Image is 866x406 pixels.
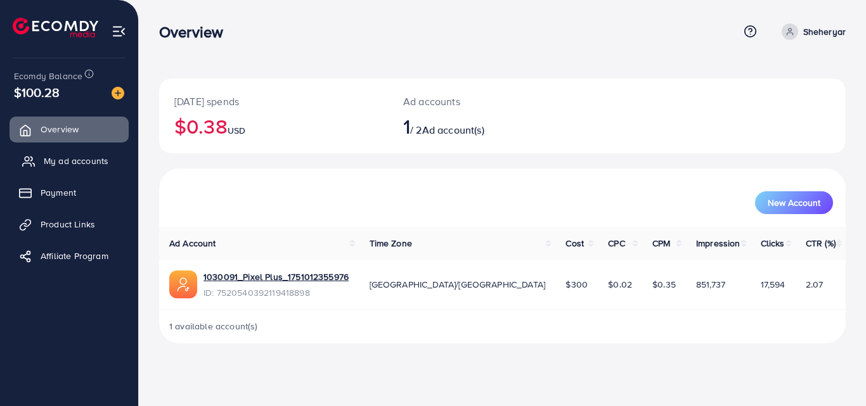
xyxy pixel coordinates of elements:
a: Sheheryar [777,23,846,40]
span: Affiliate Program [41,250,108,262]
span: Ad account(s) [422,123,484,137]
img: menu [112,24,126,39]
span: USD [228,124,245,137]
p: Ad accounts [403,94,545,109]
span: Product Links [41,218,95,231]
span: Clicks [761,237,785,250]
a: Overview [10,117,129,142]
a: 1030091_Pixel Plus_1751012355976 [204,270,349,283]
span: Ad Account [169,237,216,250]
a: Payment [10,180,129,205]
span: 1 available account(s) [169,320,258,333]
span: [GEOGRAPHIC_DATA]/[GEOGRAPHIC_DATA] [370,278,546,291]
span: $300 [565,278,588,291]
a: Product Links [10,212,129,237]
span: 17,594 [761,278,785,291]
span: CTR (%) [806,237,836,250]
span: Time Zone [370,237,412,250]
a: My ad accounts [10,148,129,174]
span: 2.07 [806,278,824,291]
img: image [112,87,124,99]
span: CPC [608,237,624,250]
p: Sheheryar [803,24,846,39]
span: Cost [565,237,584,250]
span: My ad accounts [44,155,108,167]
img: ic-ads-acc.e4c84228.svg [169,270,197,298]
span: Payment [41,186,76,199]
a: Affiliate Program [10,243,129,269]
p: [DATE] spends [174,94,373,109]
span: 1 [403,111,410,141]
button: New Account [755,191,833,214]
h3: Overview [159,23,233,41]
span: $0.35 [652,278,676,291]
span: Ecomdy Balance [14,70,82,82]
h2: / 2 [403,114,545,138]
span: $100.28 [14,83,60,101]
img: logo [13,18,98,37]
span: New Account [768,198,820,207]
span: Impression [696,237,740,250]
span: Overview [41,123,79,136]
iframe: Chat [812,349,856,396]
span: 851,737 [696,278,725,291]
span: $0.02 [608,278,632,291]
span: ID: 7520540392119418898 [204,286,349,299]
h2: $0.38 [174,114,373,138]
span: CPM [652,237,670,250]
